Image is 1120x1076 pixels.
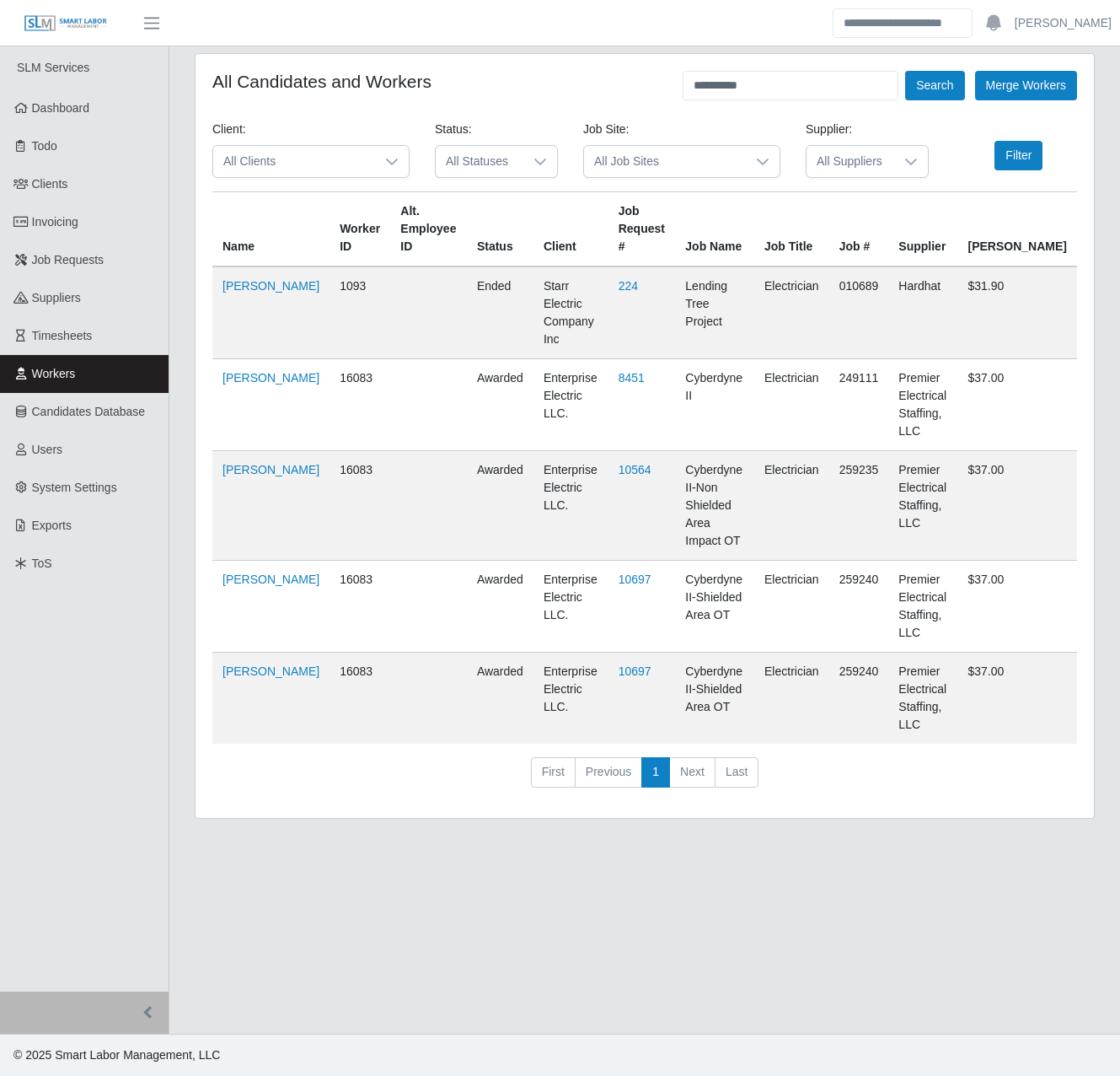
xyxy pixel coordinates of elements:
[829,451,889,561] td: 259235
[675,192,754,267] th: Job Name
[533,451,608,561] td: Enterprise Electric LLC.
[533,192,608,267] th: Client
[32,215,78,229] span: Invoicing
[467,561,533,653] td: awarded
[32,443,63,456] span: Users
[467,192,533,267] th: Status
[583,121,629,138] label: Job Site:
[957,561,1077,653] td: $37.00
[24,14,108,33] img: SLM Logo
[222,371,319,385] a: [PERSON_NAME]
[32,139,57,153] span: Todo
[754,359,829,451] td: Electrician
[212,757,1077,801] nav: pagination
[608,192,676,267] th: Job Request #
[957,359,1077,451] td: $37.00
[957,653,1077,745] td: $37.00
[467,266,533,359] td: ended
[32,405,146,418] span: Candidates Database
[754,451,829,561] td: Electrician
[829,653,889,745] td: 259240
[619,371,645,385] a: 8451
[533,561,608,653] td: Enterprise Electric LLC.
[829,192,889,267] th: Job #
[330,192,390,267] th: Worker ID
[619,463,651,476] a: 10564
[213,146,375,177] span: All Clients
[975,71,1077,100] button: Merge Workers
[675,653,754,745] td: Cyberdyne II-Shielded Area OT
[222,463,319,476] a: [PERSON_NAME]
[675,359,754,451] td: Cyberdyne II
[32,519,72,532] span: Exports
[32,101,90,115] span: Dashboard
[390,192,467,267] th: Alt. Employee ID
[32,291,81,304] span: Suppliers
[330,451,390,561] td: 16083
[32,557,52,570] span: ToS
[330,653,390,745] td: 16083
[1015,14,1112,32] a: [PERSON_NAME]
[675,266,754,359] td: Lending Tree Project
[13,1048,220,1062] span: © 2025 Smart Labor Management, LLC
[957,451,1077,561] td: $37.00
[533,359,608,451] td: Enterprise Electric LLC.
[754,266,829,359] td: Electrician
[584,146,746,177] span: All Job Sites
[222,573,319,586] a: [PERSON_NAME]
[888,653,957,745] td: Premier Electrical Staffing, LLC
[754,653,829,745] td: Electrician
[994,141,1042,170] button: Filter
[436,146,523,177] span: All Statuses
[888,451,957,561] td: Premier Electrical Staffing, LLC
[32,253,104,266] span: Job Requests
[888,561,957,653] td: Premier Electrical Staffing, LLC
[619,279,638,293] a: 224
[32,367,76,380] span: Workers
[957,266,1077,359] td: $31.90
[32,481,117,494] span: System Settings
[675,561,754,653] td: Cyberdyne II-Shielded Area OT
[641,757,670,788] a: 1
[905,71,964,100] button: Search
[888,266,957,359] td: Hardhat
[829,359,889,451] td: 249111
[533,266,608,359] td: Starr Electric Company Inc
[807,146,894,177] span: All Suppliers
[467,653,533,745] td: awarded
[467,359,533,451] td: awarded
[619,573,651,586] a: 10697
[222,279,319,293] a: [PERSON_NAME]
[829,266,889,359] td: 010689
[435,121,472,138] label: Status:
[833,8,973,38] input: Search
[754,192,829,267] th: Job Title
[330,359,390,451] td: 16083
[806,121,852,138] label: Supplier:
[533,653,608,745] td: Enterprise Electric LLC.
[888,359,957,451] td: Premier Electrical Staffing, LLC
[32,177,68,191] span: Clients
[829,561,889,653] td: 259240
[888,192,957,267] th: Supplier
[957,192,1077,267] th: [PERSON_NAME]
[212,192,330,267] th: Name
[32,329,93,342] span: Timesheets
[222,664,319,678] a: [PERSON_NAME]
[754,561,829,653] td: Electrician
[212,121,246,138] label: Client:
[212,71,431,92] h4: All Candidates and Workers
[330,266,390,359] td: 1093
[330,561,390,653] td: 16083
[619,664,651,678] a: 10697
[675,451,754,561] td: Cyberdyne II-Non Shielded Area Impact OT
[17,61,89,74] span: SLM Services
[467,451,533,561] td: awarded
